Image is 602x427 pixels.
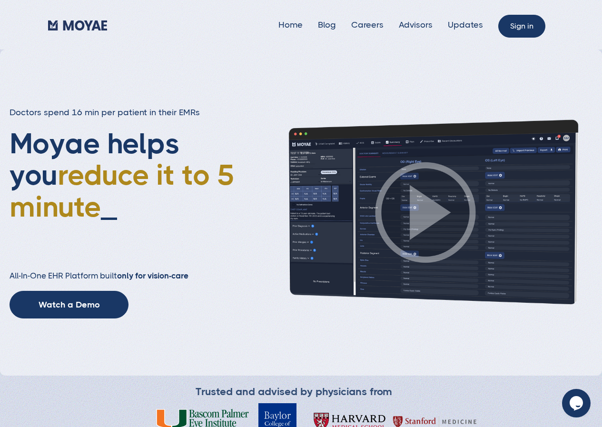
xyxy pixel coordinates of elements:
a: home [48,18,107,32]
a: Blog [318,20,336,30]
a: Advisors [399,20,433,30]
a: Updates [448,20,483,30]
h1: Moyae helps you [10,128,237,252]
iframe: chat widget [562,389,592,417]
h3: Doctors spend 16 min per patient in their EMRs [10,107,237,119]
span: _ [101,190,117,223]
img: Patient history screenshot [259,119,592,306]
span: reduce it to 5 minute [10,159,234,223]
a: Watch a Demo [10,291,128,318]
div: Trusted and advised by physicians from [196,385,392,398]
strong: only for vision-care [117,271,188,280]
a: Sign in [498,15,545,38]
a: Careers [351,20,384,30]
img: Moyae Logo [48,20,107,30]
a: Home [278,20,303,30]
h2: All-In-One EHR Platform built [10,271,237,281]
